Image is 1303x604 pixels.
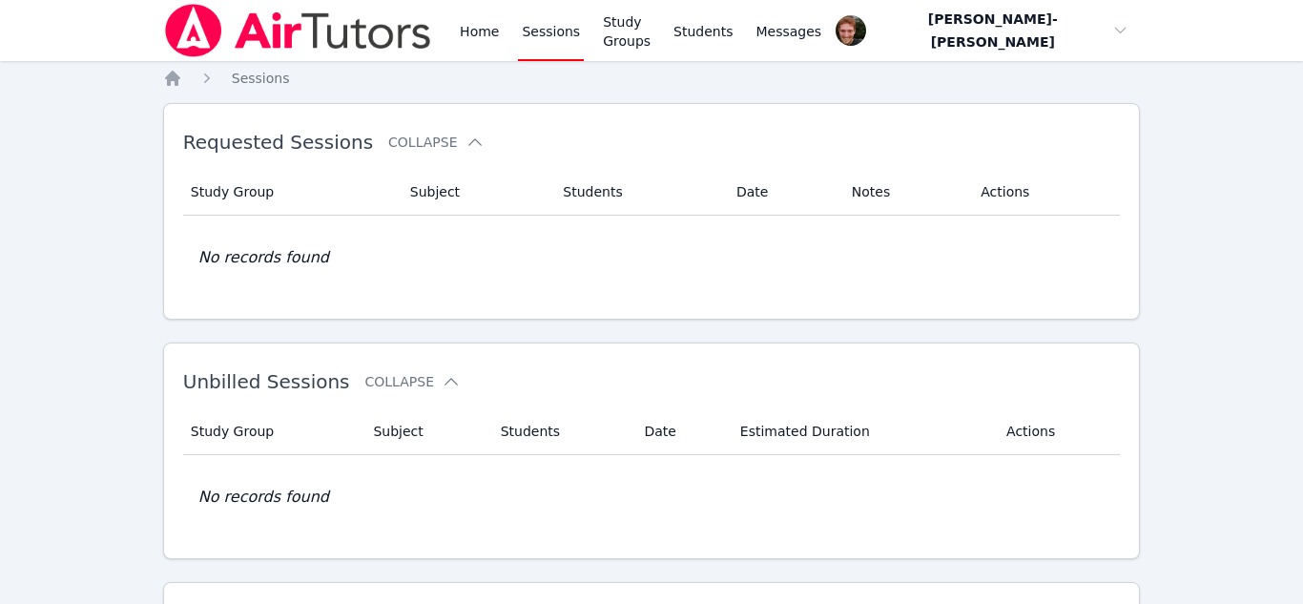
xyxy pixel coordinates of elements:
[840,169,969,216] th: Notes
[725,169,840,216] th: Date
[489,408,633,455] th: Students
[551,169,725,216] th: Students
[969,169,1120,216] th: Actions
[365,372,461,391] button: Collapse
[183,370,350,393] span: Unbilled Sessions
[388,133,484,152] button: Collapse
[183,131,373,154] span: Requested Sessions
[183,216,1121,300] td: No records found
[183,408,362,455] th: Study Group
[163,4,433,57] img: Air Tutors
[632,408,728,455] th: Date
[995,408,1120,455] th: Actions
[232,69,290,88] a: Sessions
[729,408,995,455] th: Estimated Duration
[183,455,1121,539] td: No records found
[362,408,488,455] th: Subject
[399,169,552,216] th: Subject
[232,71,290,86] span: Sessions
[756,22,822,41] span: Messages
[163,69,1141,88] nav: Breadcrumb
[183,169,399,216] th: Study Group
